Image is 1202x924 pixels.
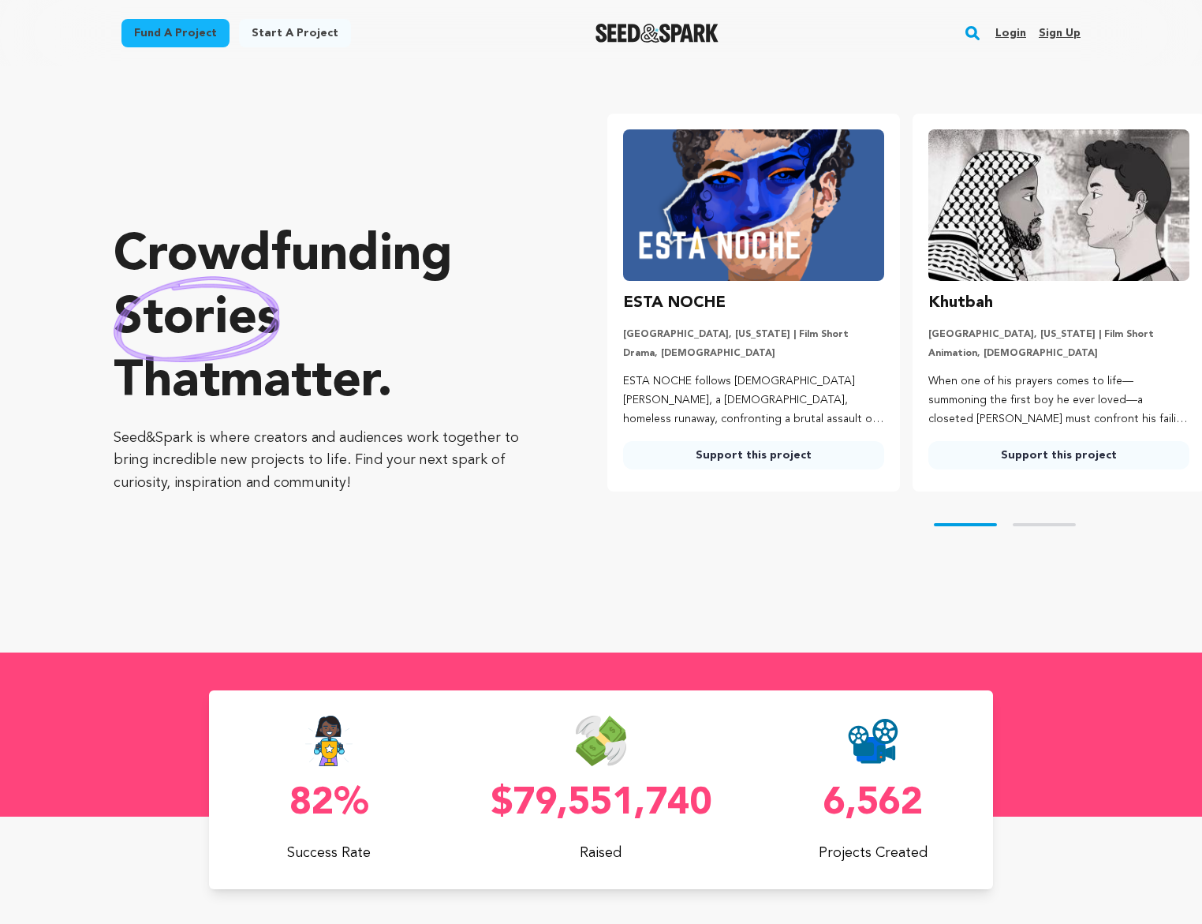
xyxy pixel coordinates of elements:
[928,328,1189,341] p: [GEOGRAPHIC_DATA], [US_STATE] | Film Short
[928,372,1189,428] p: When one of his prayers comes to life—summoning the first boy he ever loved—a closeted [PERSON_NA...
[752,785,993,823] p: 6,562
[623,290,726,316] h3: ESTA NOCHE
[623,441,884,469] a: Support this project
[209,785,450,823] p: 82%
[595,24,719,43] img: Seed&Spark Logo Dark Mode
[114,276,280,362] img: hand sketched image
[1039,21,1081,46] a: Sign up
[623,347,884,360] p: Drama, [DEMOGRAPHIC_DATA]
[623,328,884,341] p: [GEOGRAPHIC_DATA], [US_STATE] | Film Short
[928,347,1189,360] p: Animation, [DEMOGRAPHIC_DATA]
[121,19,230,47] a: Fund a project
[595,24,719,43] a: Seed&Spark Homepage
[304,716,353,766] img: Seed&Spark Success Rate Icon
[752,842,993,864] p: Projects Created
[623,372,884,428] p: ESTA NOCHE follows [DEMOGRAPHIC_DATA] [PERSON_NAME], a [DEMOGRAPHIC_DATA], homeless runaway, conf...
[928,129,1189,281] img: Khutbah image
[239,19,351,47] a: Start a project
[928,441,1189,469] a: Support this project
[481,842,722,864] p: Raised
[623,129,884,281] img: ESTA NOCHE image
[114,225,544,414] p: Crowdfunding that .
[481,785,722,823] p: $79,551,740
[220,357,377,408] span: matter
[114,427,544,495] p: Seed&Spark is where creators and audiences work together to bring incredible new projects to life...
[995,21,1026,46] a: Login
[209,842,450,864] p: Success Rate
[848,716,898,766] img: Seed&Spark Projects Created Icon
[928,290,993,316] h3: Khutbah
[576,716,626,766] img: Seed&Spark Money Raised Icon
